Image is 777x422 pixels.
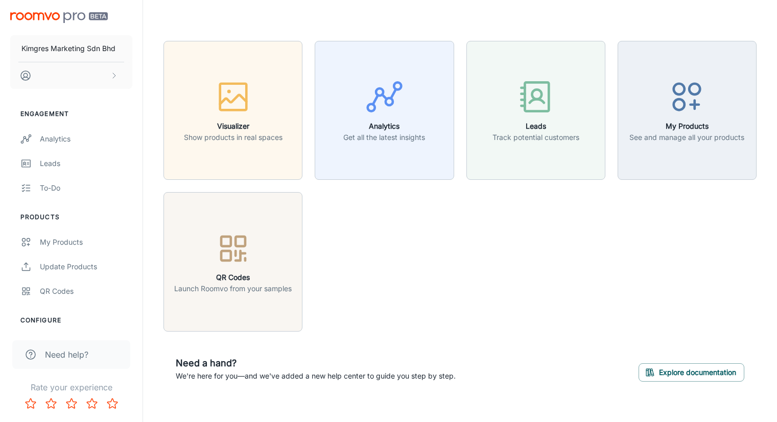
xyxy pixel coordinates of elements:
p: Launch Roomvo from your samples [174,283,292,294]
h6: Visualizer [184,121,282,132]
button: AnalyticsGet all the latest insights [315,41,454,180]
button: Rate 5 star [102,393,123,414]
a: QR CodesLaunch Roomvo from your samples [163,256,302,266]
button: Explore documentation [639,363,744,382]
h6: Leads [492,121,579,132]
p: Rate your experience [8,381,134,393]
p: Kimgres Marketing Sdn Bhd [21,43,115,54]
button: Rate 2 star [41,393,61,414]
img: Roomvo PRO Beta [10,12,108,23]
button: Rate 4 star [82,393,102,414]
button: LeadsTrack potential customers [466,41,605,180]
a: My ProductsSee and manage all your products [618,105,757,115]
button: Kimgres Marketing Sdn Bhd [10,35,132,62]
p: Get all the latest insights [343,132,425,143]
button: Rate 3 star [61,393,82,414]
p: See and manage all your products [629,132,744,143]
button: VisualizerShow products in real spaces [163,41,302,180]
button: Rate 1 star [20,393,41,414]
div: Leads [40,158,132,169]
div: QR Codes [40,286,132,297]
p: Track potential customers [492,132,579,143]
h6: Need a hand? [176,356,456,370]
button: QR CodesLaunch Roomvo from your samples [163,192,302,331]
h6: My Products [629,121,744,132]
button: My ProductsSee and manage all your products [618,41,757,180]
a: AnalyticsGet all the latest insights [315,105,454,115]
h6: Analytics [343,121,425,132]
h6: QR Codes [174,272,292,283]
a: Explore documentation [639,366,744,377]
p: Show products in real spaces [184,132,282,143]
div: Analytics [40,133,132,145]
div: Update Products [40,261,132,272]
span: Need help? [45,348,88,361]
div: To-do [40,182,132,194]
div: My Products [40,237,132,248]
p: We're here for you—and we've added a new help center to guide you step by step. [176,370,456,382]
a: LeadsTrack potential customers [466,105,605,115]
